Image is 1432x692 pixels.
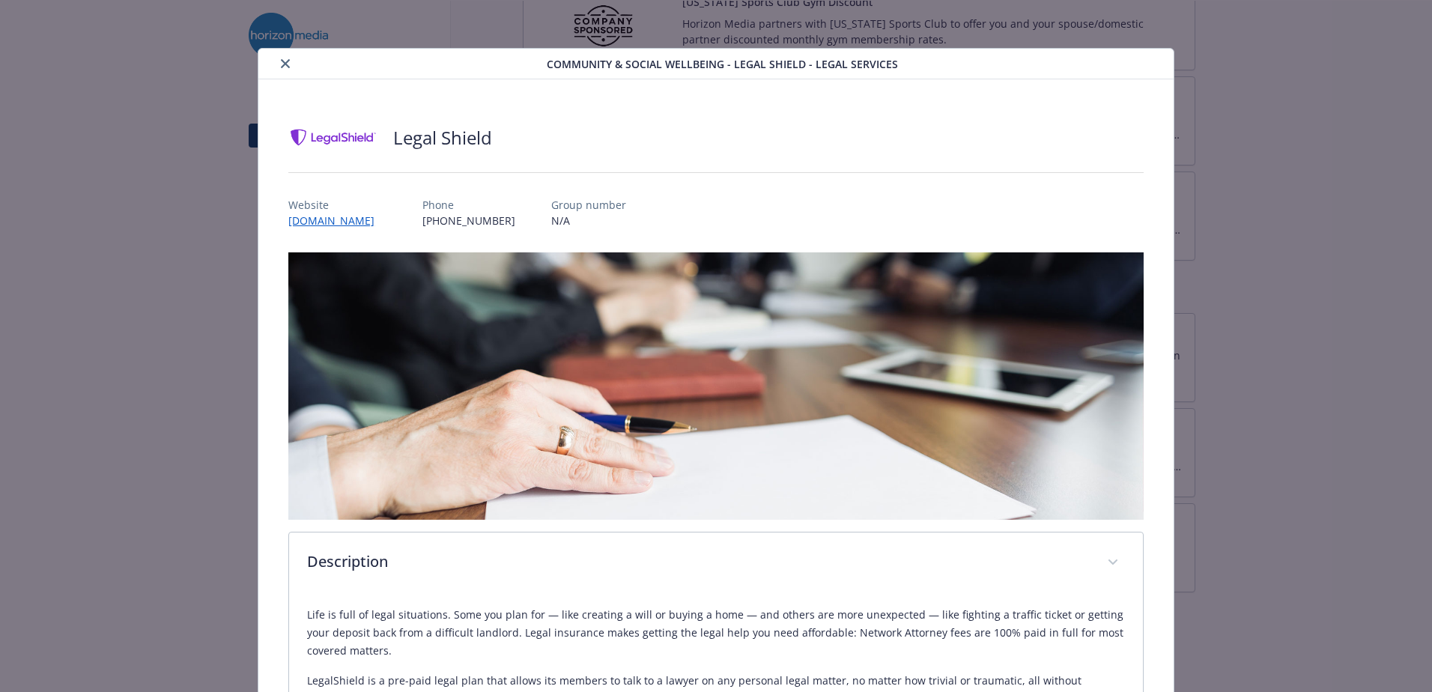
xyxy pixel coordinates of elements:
p: Group number [551,197,626,213]
div: Description [289,532,1143,594]
p: [PHONE_NUMBER] [422,213,515,228]
img: Legal Shield [288,115,378,160]
p: Description [307,550,1089,573]
p: Phone [422,197,515,213]
button: close [276,55,294,73]
h2: Legal Shield [393,125,492,151]
a: [DOMAIN_NAME] [288,213,386,228]
p: Website [288,197,386,213]
p: Life is full of legal situations. Some you plan for — like creating a will or buying a home — and... [307,606,1125,660]
img: banner [288,252,1144,520]
span: Community & Social Wellbeing - Legal Shield - Legal Services [547,56,898,72]
p: N/A [551,213,626,228]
